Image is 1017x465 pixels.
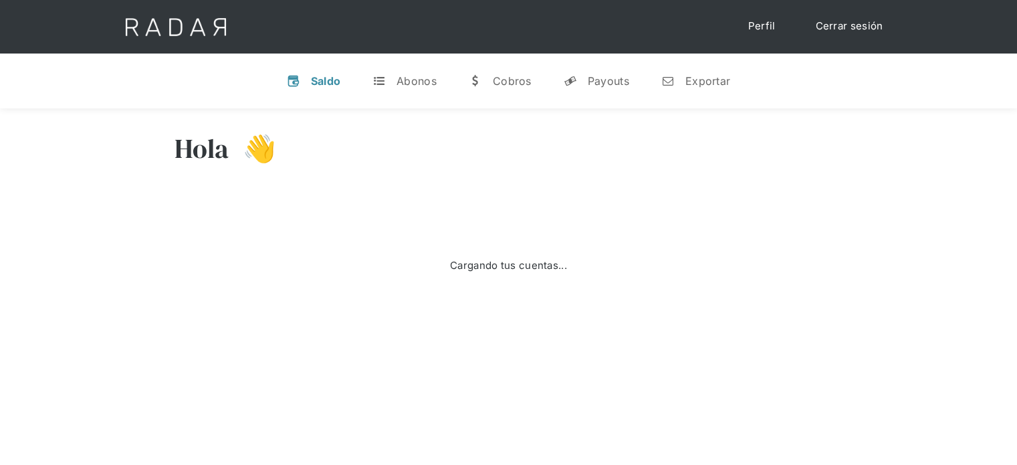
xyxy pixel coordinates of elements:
div: Payouts [588,74,629,88]
div: n [661,74,675,88]
div: Cargando tus cuentas... [450,258,567,274]
a: Cerrar sesión [802,13,897,39]
a: Perfil [735,13,789,39]
h3: 👋 [229,132,276,165]
div: Exportar [685,74,730,88]
div: v [287,74,300,88]
div: w [469,74,482,88]
div: Saldo [311,74,341,88]
div: y [564,74,577,88]
h3: Hola [175,132,229,165]
div: t [372,74,386,88]
div: Abonos [397,74,437,88]
div: Cobros [493,74,532,88]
